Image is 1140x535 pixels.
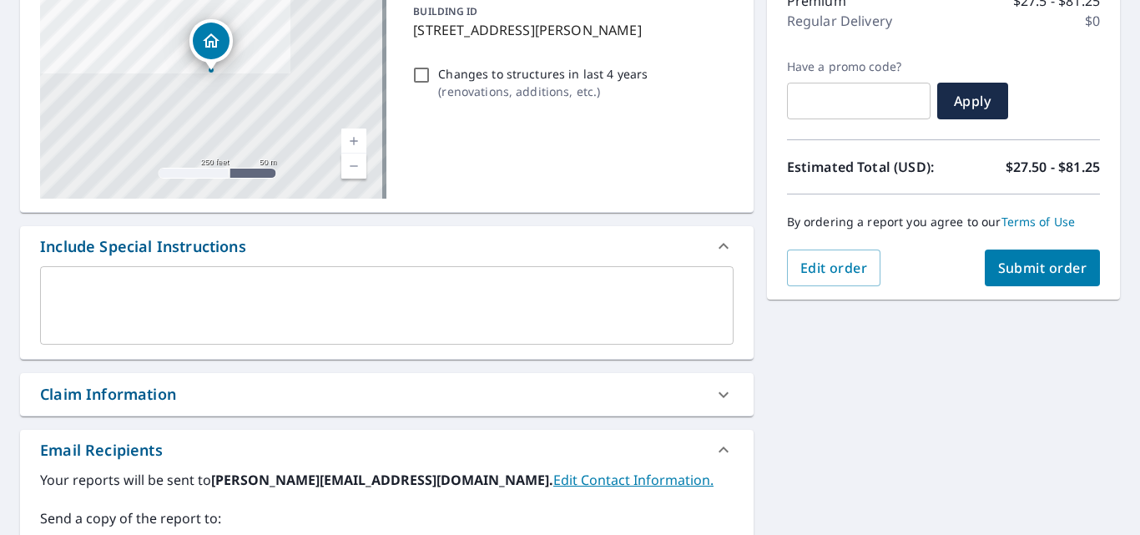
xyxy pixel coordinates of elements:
[40,470,734,490] label: Your reports will be sent to
[438,83,648,100] p: ( renovations, additions, etc. )
[211,471,553,489] b: [PERSON_NAME][EMAIL_ADDRESS][DOMAIN_NAME].
[341,129,366,154] a: Current Level 17, Zoom In
[787,59,931,74] label: Have a promo code?
[20,430,754,470] div: Email Recipients
[20,373,754,416] div: Claim Information
[951,92,995,110] span: Apply
[40,508,734,528] label: Send a copy of the report to:
[1085,11,1100,31] p: $0
[787,11,892,31] p: Regular Delivery
[937,83,1008,119] button: Apply
[40,235,246,258] div: Include Special Instructions
[985,250,1101,286] button: Submit order
[1006,157,1100,177] p: $27.50 - $81.25
[1001,214,1076,230] a: Terms of Use
[40,439,163,462] div: Email Recipients
[20,226,754,266] div: Include Special Instructions
[189,19,233,71] div: Dropped pin, building 1, Residential property, 4165 Eisenhower Rd Lafayette, IN 47905
[553,471,714,489] a: EditContactInfo
[787,215,1100,230] p: By ordering a report you agree to our
[40,383,176,406] div: Claim Information
[341,154,366,179] a: Current Level 17, Zoom Out
[998,259,1087,277] span: Submit order
[438,65,648,83] p: Changes to structures in last 4 years
[800,259,868,277] span: Edit order
[413,20,726,40] p: [STREET_ADDRESS][PERSON_NAME]
[787,157,944,177] p: Estimated Total (USD):
[413,4,477,18] p: BUILDING ID
[787,250,881,286] button: Edit order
